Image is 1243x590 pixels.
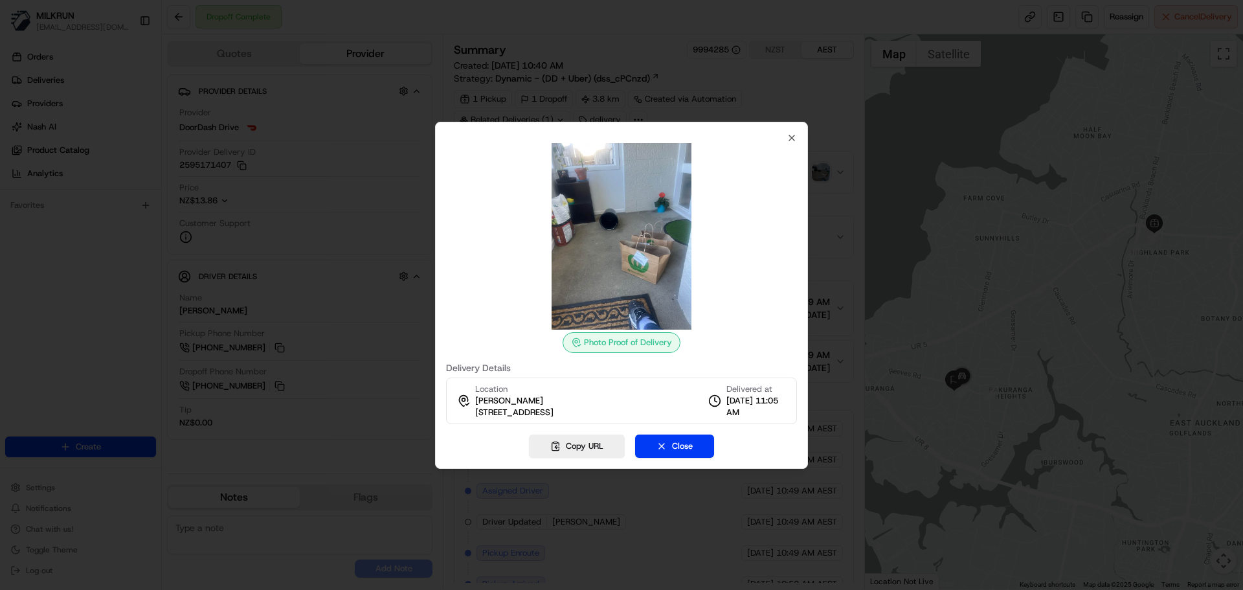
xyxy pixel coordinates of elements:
span: Location [475,383,508,395]
span: [PERSON_NAME] [475,395,543,407]
label: Delivery Details [446,363,797,372]
button: Close [635,435,714,458]
div: Photo Proof of Delivery [563,332,680,353]
button: Copy URL [529,435,625,458]
img: photo_proof_of_delivery image [528,143,715,330]
span: [DATE] 11:05 AM [726,395,786,418]
span: Delivered at [726,383,786,395]
span: [STREET_ADDRESS] [475,407,554,418]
